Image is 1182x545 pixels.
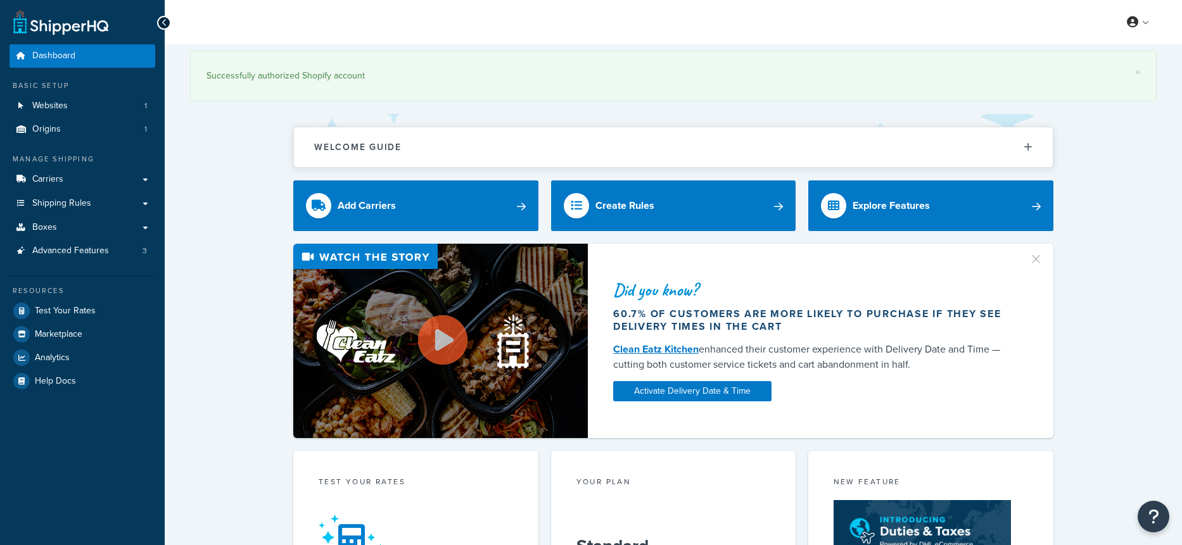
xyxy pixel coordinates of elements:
[10,118,155,141] li: Origins
[35,353,70,363] span: Analytics
[32,174,63,185] span: Carriers
[10,168,155,191] a: Carriers
[10,94,155,118] a: Websites1
[319,476,513,491] div: Test your rates
[1135,67,1140,77] a: ×
[613,281,1014,299] div: Did you know?
[10,299,155,322] a: Test Your Rates
[10,216,155,239] a: Boxes
[35,306,96,316] span: Test Your Rates
[595,197,654,215] div: Create Rules
[613,381,772,401] a: Activate Delivery Date & Time
[144,124,147,135] span: 1
[35,376,76,387] span: Help Docs
[10,370,155,392] a: Help Docs
[1138,501,1169,532] button: Open Resource Center
[207,67,1140,85] div: Successfully authorized Shopify account
[10,346,155,369] a: Analytics
[32,198,91,209] span: Shipping Rules
[293,244,588,438] img: Video thumbnail
[10,192,155,215] a: Shipping Rules
[32,246,109,256] span: Advanced Features
[144,101,147,111] span: 1
[293,180,538,231] a: Add Carriers
[10,80,155,91] div: Basic Setup
[32,222,57,233] span: Boxes
[143,246,147,256] span: 3
[10,323,155,346] a: Marketplace
[551,180,796,231] a: Create Rules
[613,308,1014,333] div: 60.7% of customers are more likely to purchase if they see delivery times in the cart
[10,44,155,68] a: Dashboard
[10,154,155,165] div: Manage Shipping
[35,329,82,340] span: Marketplace
[32,51,75,61] span: Dashboard
[10,118,155,141] a: Origins1
[314,142,402,152] h2: Welcome Guide
[32,124,61,135] span: Origins
[10,239,155,263] li: Advanced Features
[10,94,155,118] li: Websites
[294,127,1053,167] button: Welcome Guide
[613,342,699,356] a: Clean Eatz Kitchen
[808,180,1053,231] a: Explore Features
[10,239,155,263] a: Advanced Features3
[834,476,1028,491] div: New Feature
[613,342,1014,372] div: enhanced their customer experience with Delivery Date and Time — cutting both customer service ti...
[32,101,68,111] span: Websites
[10,285,155,296] div: Resources
[853,197,930,215] div: Explore Features
[576,476,771,491] div: Your Plan
[338,197,396,215] div: Add Carriers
